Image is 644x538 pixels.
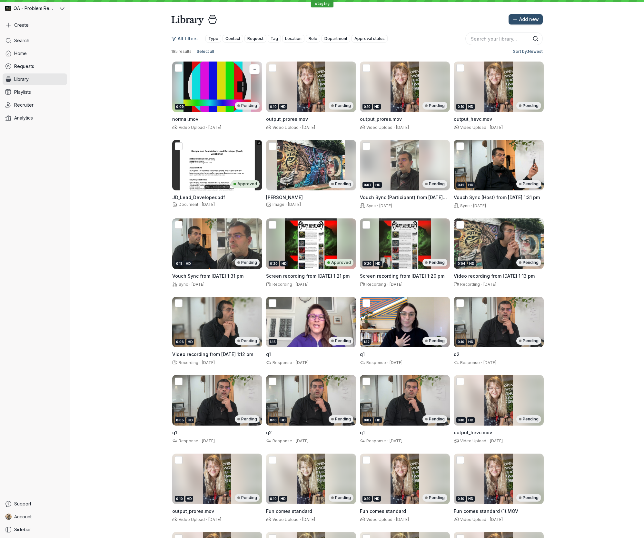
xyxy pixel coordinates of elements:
[266,116,308,122] span: output_prores.mov
[271,125,299,130] span: Video Upload
[271,438,292,443] span: Response
[266,202,284,207] span: Image
[225,35,240,42] span: Contact
[202,438,215,443] span: [DATE]
[454,116,492,122] span: output_hevc.mov
[14,89,31,95] span: Playlists
[422,337,447,345] div: Pending
[14,22,29,28] span: Create
[208,517,221,522] span: [DATE]
[486,438,490,444] span: ·
[352,35,388,43] button: Approval status
[386,438,390,444] span: ·
[422,415,447,423] div: Pending
[186,339,194,345] div: HD
[175,104,185,110] div: 0:09
[379,203,392,208] span: [DATE]
[266,273,356,279] h3: Screen recording from 29 August 2025 at 1:21 pm
[365,360,386,365] span: Response
[454,273,535,279] span: Video recording from [DATE] 1:13 pm
[266,430,272,435] span: q2
[3,19,67,31] button: Create
[510,48,543,55] button: Sort by:Newest
[292,360,296,365] span: ·
[14,514,32,520] span: Account
[172,508,214,514] span: output_prores.mov
[171,49,192,54] span: 185 results
[285,35,302,42] span: Location
[299,517,302,522] span: ·
[422,102,447,110] div: Pending
[194,48,217,55] button: Select all
[322,35,350,43] button: Department
[516,180,541,188] div: Pending
[3,86,67,98] a: Playlists
[14,5,55,12] span: QA - Problem Reproduction
[269,417,278,423] div: 0:10
[172,351,262,358] h3: Video recording from 29 August 2025 at 1:12 pm
[198,360,202,365] span: ·
[271,360,292,365] span: Response
[467,496,475,502] div: HD
[269,496,278,502] div: 0:10
[172,202,198,207] span: Document
[208,125,221,130] span: [DATE]
[422,180,447,188] div: Pending
[3,48,67,59] a: Home
[292,438,296,444] span: ·
[235,259,260,266] div: Pending
[288,202,301,207] span: [DATE]
[3,498,67,510] a: Support
[282,35,304,43] button: Location
[360,116,402,122] span: output_prores.mov
[302,125,315,130] span: [DATE]
[467,339,475,345] div: HD
[516,102,541,110] div: Pending
[3,3,67,14] button: QA - Problem Reproduction avatarQA - Problem Reproduction
[235,494,260,502] div: Pending
[266,351,271,357] span: q1
[456,182,466,188] div: 0:12
[459,203,470,208] span: Sync
[374,261,382,266] div: HD
[354,35,385,42] span: Approval status
[14,63,34,70] span: Requests
[172,430,177,435] span: q1
[172,273,262,279] h3: Vouch Sync from 29 August 2025 at 1:31 pm
[374,417,382,423] div: HD
[468,261,476,266] div: HD
[392,517,396,522] span: ·
[309,35,317,42] span: Role
[456,496,466,502] div: 0:10
[467,417,475,423] div: HD
[172,273,243,279] span: Vouch Sync from [DATE] 1:31 pm
[470,203,473,208] span: ·
[279,496,287,502] div: HD
[249,64,260,74] button: More actions
[360,273,450,279] h3: Screen recording from 29 August 2025 at 1:20 pm
[14,115,33,121] span: Analytics
[490,125,503,130] span: [DATE]
[14,526,31,533] span: Sidebar
[480,282,483,287] span: ·
[459,438,486,443] span: Video Upload
[292,282,296,287] span: ·
[266,273,350,279] span: Screen recording from [DATE] 1:21 pm
[188,282,192,287] span: ·
[365,438,386,443] span: Response
[14,501,31,507] span: Support
[373,496,381,502] div: HD
[5,5,11,11] img: QA - Problem Reproduction avatar
[396,517,409,522] span: [DATE]
[392,125,396,130] span: ·
[360,194,450,201] h3: Vouch Sync (Participant) from 29 August 2025 at 1:31 pm
[362,261,373,266] div: 0:20
[296,438,309,443] span: [DATE]
[177,438,198,443] span: Response
[208,35,218,42] span: Type
[483,282,496,287] span: [DATE]
[268,35,281,43] button: Tag
[362,182,373,188] div: 0:07
[185,496,193,502] div: HD
[422,259,447,266] div: Pending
